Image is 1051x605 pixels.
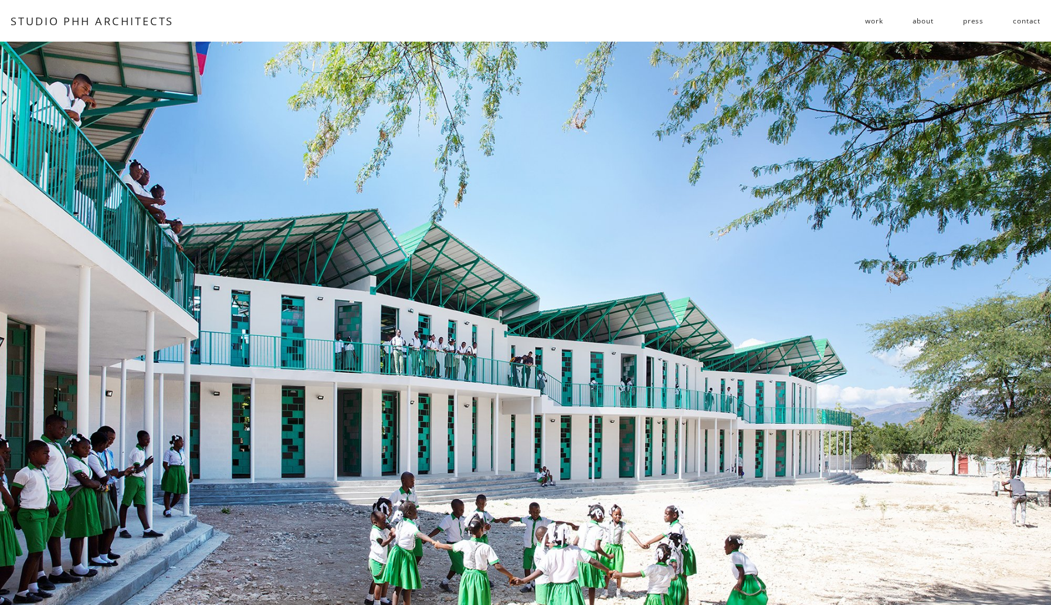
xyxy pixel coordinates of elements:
[913,12,934,30] a: about
[11,13,174,28] a: STUDIO PHH ARCHITECTS
[865,12,883,30] span: work
[963,12,984,30] a: press
[1013,12,1040,30] a: contact
[865,12,883,30] a: folder dropdown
